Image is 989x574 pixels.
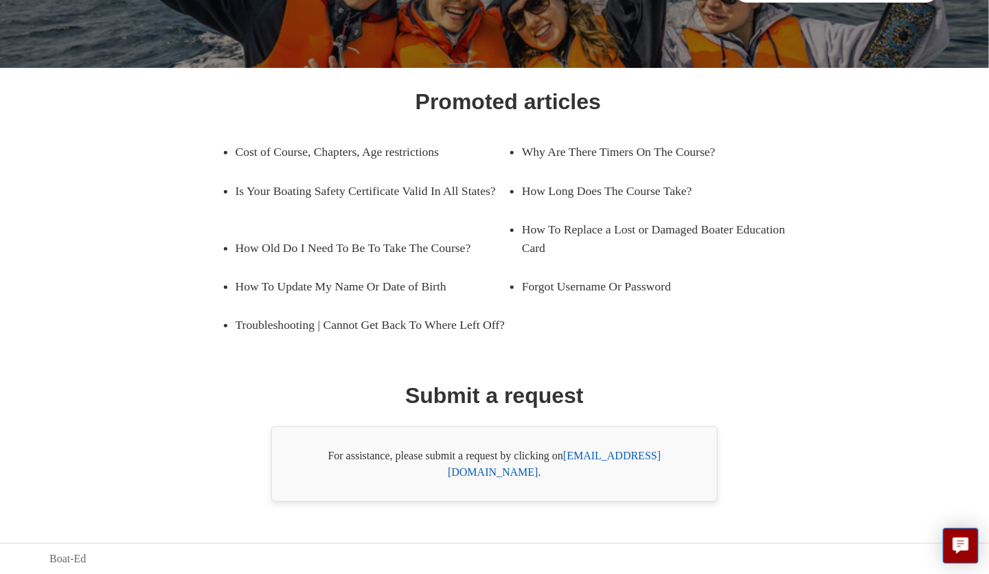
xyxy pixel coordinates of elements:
[271,426,718,502] div: For assistance, please submit a request by clicking on .
[943,528,979,564] button: Live chat
[236,229,488,267] a: How Old Do I Need To Be To Take The Course?
[522,267,774,306] a: Forgot Username Or Password
[522,133,774,171] a: Why Are There Timers On The Course?
[416,85,601,118] h1: Promoted articles
[49,551,86,567] a: Boat-Ed
[405,379,584,412] h1: Submit a request
[236,267,488,306] a: How To Update My Name Or Date of Birth
[236,133,488,171] a: Cost of Course, Chapters, Age restrictions
[236,172,508,210] a: Is Your Boating Safety Certificate Valid In All States?
[522,172,774,210] a: How Long Does The Course Take?
[522,210,795,267] a: How To Replace a Lost or Damaged Boater Education Card
[236,306,508,344] a: Troubleshooting | Cannot Get Back To Where Left Off?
